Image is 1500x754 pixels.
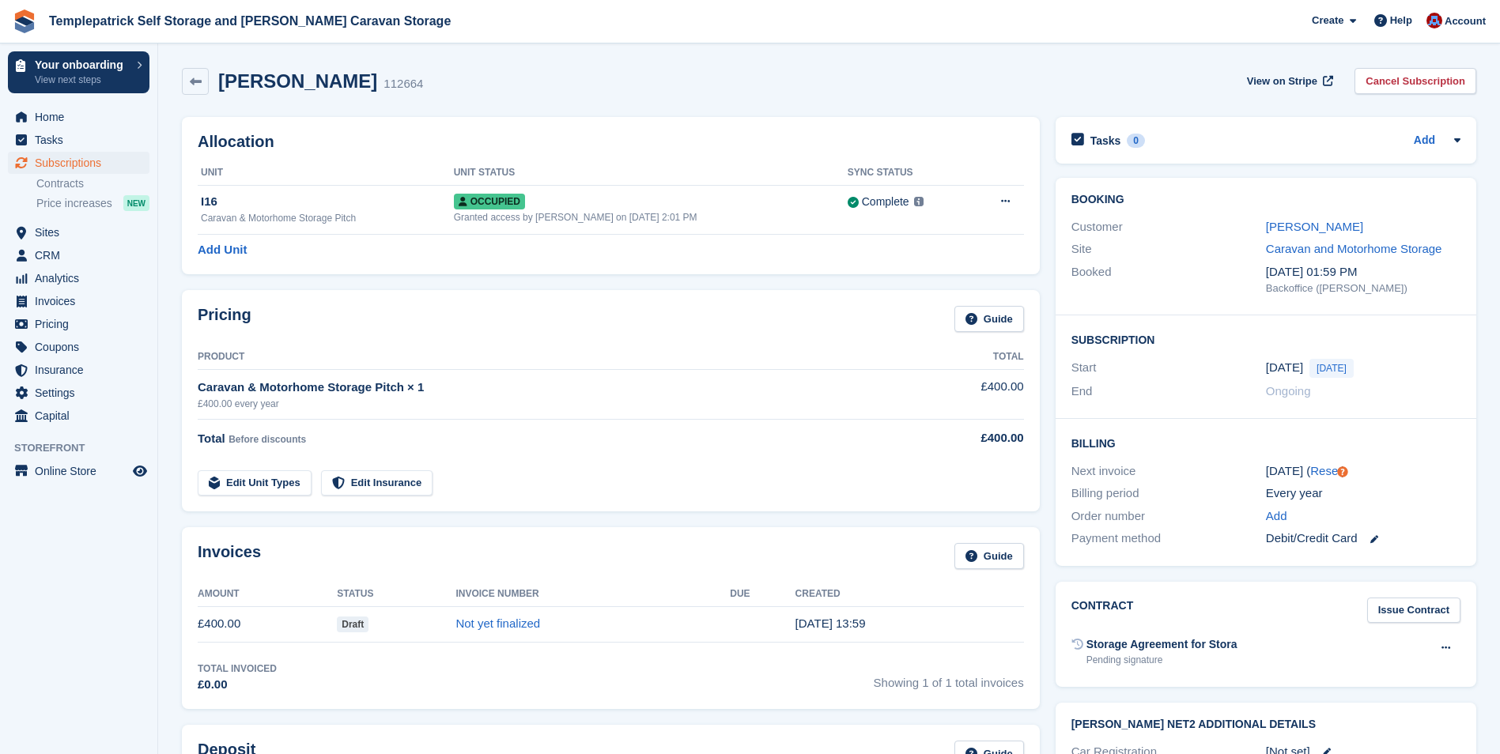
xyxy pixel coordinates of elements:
span: [DATE] [1309,359,1354,378]
a: Preview store [130,462,149,481]
div: Start [1071,359,1266,378]
a: menu [8,267,149,289]
span: Subscriptions [35,152,130,174]
div: NEW [123,195,149,211]
span: CRM [35,244,130,266]
div: Payment method [1071,530,1266,548]
th: Due [730,582,795,607]
img: stora-icon-8386f47178a22dfd0bd8f6a31ec36ba5ce8667c1dd55bd0f319d3a0aa187defe.svg [13,9,36,33]
a: menu [8,405,149,427]
a: Edit Insurance [321,470,433,496]
span: Analytics [35,267,130,289]
div: Site [1071,240,1266,258]
a: menu [8,336,149,358]
h2: Invoices [198,543,261,569]
span: Pricing [35,313,130,335]
th: Product [198,345,896,370]
div: Pending signature [1086,653,1237,667]
div: Granted access by [PERSON_NAME] on [DATE] 2:01 PM [454,210,848,224]
th: Invoice Number [455,582,730,607]
h2: [PERSON_NAME] [218,70,377,92]
time: 2025-10-06 00:00:00 UTC [1266,359,1303,377]
a: Issue Contract [1367,598,1460,624]
div: Total Invoiced [198,662,277,676]
td: £400.00 [198,606,337,642]
span: Settings [35,382,130,404]
td: £400.00 [896,369,1023,419]
th: Unit [198,160,454,186]
span: Home [35,106,130,128]
a: Contracts [36,176,149,191]
div: Tooltip anchor [1336,465,1350,479]
div: Billing period [1071,484,1266,503]
div: 0 [1127,134,1145,148]
h2: [PERSON_NAME] Net2 Additional Details [1071,718,1460,731]
span: Coupons [35,336,130,358]
span: Create [1312,13,1343,28]
div: Backoffice ([PERSON_NAME]) [1266,281,1460,296]
a: Price increases NEW [36,194,149,212]
span: Storefront [14,440,157,456]
span: Insurance [35,359,130,381]
img: Leigh [1426,13,1442,28]
a: Add Unit [198,241,247,259]
div: Order number [1071,507,1266,526]
div: Next invoice [1071,462,1266,481]
h2: Booking [1071,194,1460,206]
span: Tasks [35,129,130,151]
span: Occupied [454,194,525,209]
a: Reset [1310,464,1341,477]
a: Caravan and Motorhome Storage [1266,242,1442,255]
span: Price increases [36,196,112,211]
div: Debit/Credit Card [1266,530,1460,548]
div: Complete [862,194,909,210]
a: Cancel Subscription [1355,68,1476,94]
span: Total [198,432,225,445]
a: menu [8,106,149,128]
a: menu [8,129,149,151]
div: Storage Agreement for Stora [1086,636,1237,653]
p: View next steps [35,73,129,87]
img: icon-info-grey-7440780725fd019a000dd9b08b2336e03edf1995a4989e88bcd33f0948082b44.svg [914,197,924,206]
a: Edit Unit Types [198,470,312,496]
span: Invoices [35,290,130,312]
div: Caravan & Motorhome Storage Pitch [201,211,454,225]
h2: Pricing [198,306,251,332]
th: Amount [198,582,337,607]
a: menu [8,152,149,174]
div: [DATE] ( ) [1266,462,1460,481]
span: Showing 1 of 1 total invoices [874,662,1024,694]
span: Draft [337,616,368,632]
a: Guide [954,306,1024,332]
th: Sync Status [848,160,970,186]
div: 112664 [384,75,423,93]
div: £400.00 every year [198,397,896,411]
span: Sites [35,221,130,243]
a: Add [1414,132,1435,150]
span: Help [1390,13,1412,28]
th: Created [795,582,1024,607]
a: menu [8,460,149,482]
a: Your onboarding View next steps [8,51,149,93]
div: Booked [1071,263,1266,296]
div: [DATE] 01:59 PM [1266,263,1460,281]
a: menu [8,290,149,312]
a: Templepatrick Self Storage and [PERSON_NAME] Caravan Storage [43,8,457,34]
div: Caravan & Motorhome Storage Pitch × 1 [198,379,896,397]
div: I16 [201,193,454,211]
a: View on Stripe [1241,68,1336,94]
th: Status [337,582,455,607]
h2: Subscription [1071,331,1460,347]
span: Account [1445,13,1486,29]
a: Add [1266,507,1287,526]
p: Your onboarding [35,59,129,70]
h2: Contract [1071,598,1134,624]
a: Guide [954,543,1024,569]
a: Not yet finalized [455,616,540,630]
div: Every year [1266,484,1460,503]
div: Customer [1071,218,1266,236]
a: menu [8,221,149,243]
a: menu [8,359,149,381]
th: Unit Status [454,160,848,186]
a: menu [8,382,149,404]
